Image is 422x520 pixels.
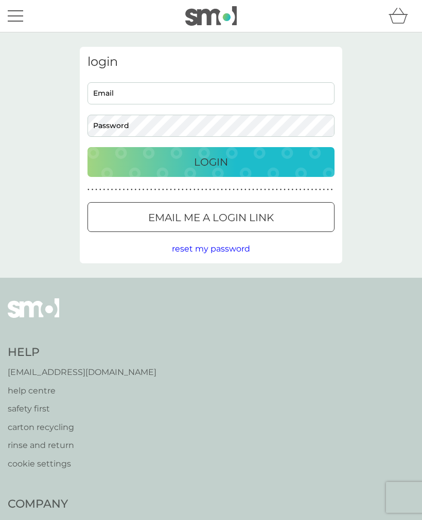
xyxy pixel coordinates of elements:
p: ● [237,187,239,192]
a: cookie settings [8,457,156,471]
p: ● [111,187,113,192]
p: ● [154,187,156,192]
p: ● [131,187,133,192]
p: ● [213,187,215,192]
button: reset my password [172,242,250,256]
h4: Company [8,496,118,512]
p: ● [272,187,274,192]
p: ● [127,187,129,192]
p: ● [280,187,282,192]
p: ● [135,187,137,192]
a: safety first [8,402,156,416]
p: ● [311,187,313,192]
button: Email me a login link [87,202,335,232]
a: [EMAIL_ADDRESS][DOMAIN_NAME] [8,366,156,379]
p: ● [103,187,105,192]
p: ● [315,187,317,192]
p: ● [256,187,258,192]
p: ● [162,187,164,192]
p: ● [178,187,180,192]
p: ● [87,187,90,192]
p: ● [186,187,188,192]
p: ● [143,187,145,192]
p: ● [240,187,242,192]
p: ● [307,187,309,192]
p: ● [295,187,297,192]
p: ● [107,187,109,192]
p: ● [217,187,219,192]
p: Login [194,154,228,170]
p: ● [268,187,270,192]
p: ● [158,187,160,192]
p: ● [327,187,329,192]
p: ● [95,187,97,192]
p: ● [233,187,235,192]
button: Login [87,147,335,177]
img: smol [185,6,237,26]
p: ● [276,187,278,192]
p: ● [205,187,207,192]
div: basket [389,6,414,26]
p: ● [249,187,251,192]
p: ● [174,187,176,192]
p: Email me a login link [148,209,274,226]
p: ● [221,187,223,192]
h3: login [87,55,335,69]
a: rinse and return [8,439,156,452]
p: ● [115,187,117,192]
a: help centre [8,384,156,398]
p: ● [201,187,203,192]
p: ● [300,187,302,192]
p: ● [331,187,333,192]
span: reset my password [172,244,250,254]
p: ● [92,187,94,192]
p: ● [146,187,148,192]
p: ● [123,187,125,192]
p: ● [288,187,290,192]
img: smol [8,298,59,333]
p: ● [323,187,325,192]
p: ● [166,187,168,192]
p: ● [170,187,172,192]
p: ● [229,187,231,192]
p: ● [138,187,140,192]
p: ● [252,187,254,192]
button: menu [8,6,23,26]
p: ● [194,187,196,192]
p: ● [189,187,191,192]
h4: Help [8,345,156,361]
p: ● [150,187,152,192]
p: ● [209,187,211,192]
p: ● [319,187,321,192]
p: ● [284,187,286,192]
a: carton recycling [8,421,156,434]
p: ● [260,187,262,192]
p: ● [198,187,200,192]
p: ● [99,187,101,192]
p: ● [303,187,305,192]
p: ● [244,187,247,192]
p: ● [292,187,294,192]
p: ● [264,187,266,192]
p: ● [119,187,121,192]
p: ● [225,187,227,192]
p: ● [182,187,184,192]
